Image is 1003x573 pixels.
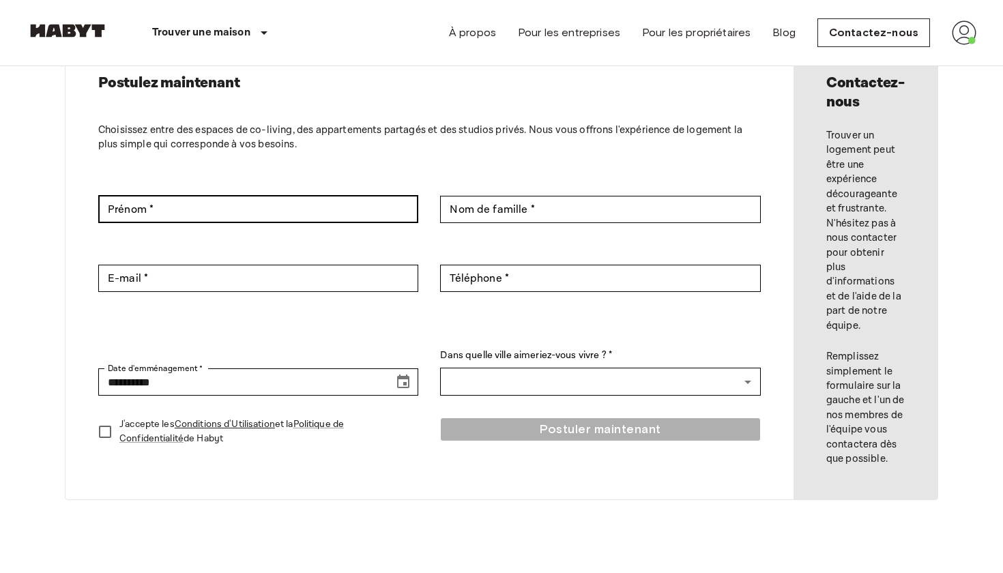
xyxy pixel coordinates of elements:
a: À propos [449,25,496,41]
p: Choisissez entre des espaces de co-living, des appartements partagés et des studios privés. Nous ... [98,123,761,152]
p: Trouver un logement peut être une expérience décourageante et frustrante. N'hésitez pas à nous co... [826,128,905,333]
h2: Contactez-nous [826,74,905,112]
p: Trouver une maison [152,25,250,41]
a: Pour les propriétaires [642,25,751,41]
button: Choose date, selected date is Sep 16, 2025 [390,368,417,396]
label: Dans quelle ville aimeriez-vous vivre ? * [440,349,760,363]
h2: Postulez maintenant [98,74,761,93]
a: Blog [772,25,796,41]
p: J'accepte les et la de Habyt [119,417,407,446]
a: Conditions d'Utilisation [175,418,275,430]
img: avatar [952,20,976,45]
a: Contactez-nous [817,18,930,47]
p: Remplissez simplement le formulaire sur la gauche et l'un de nos membres de l'équipe vous contact... [826,349,905,467]
a: Pour les entreprises [518,25,620,41]
img: Habyt [27,24,108,38]
label: Date d'emménagement [108,362,203,374]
